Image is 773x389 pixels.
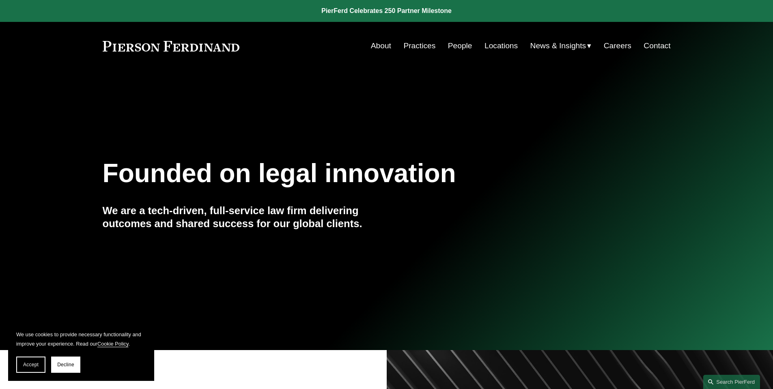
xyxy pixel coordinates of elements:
[644,38,670,54] a: Contact
[23,362,39,368] span: Accept
[604,38,631,54] a: Careers
[530,39,586,53] span: News & Insights
[103,204,387,230] h4: We are a tech-driven, full-service law firm delivering outcomes and shared success for our global...
[16,357,45,373] button: Accept
[703,375,760,389] a: Search this site
[403,38,435,54] a: Practices
[103,159,576,188] h1: Founded on legal innovation
[97,341,129,347] a: Cookie Policy
[448,38,472,54] a: People
[371,38,391,54] a: About
[57,362,74,368] span: Decline
[16,330,146,348] p: We use cookies to provide necessary functionality and improve your experience. Read our .
[530,38,592,54] a: folder dropdown
[484,38,518,54] a: Locations
[51,357,80,373] button: Decline
[8,322,154,381] section: Cookie banner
